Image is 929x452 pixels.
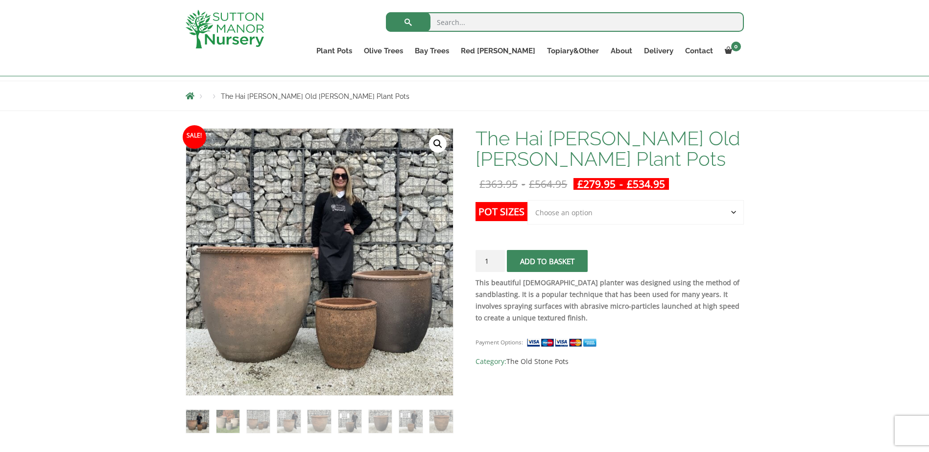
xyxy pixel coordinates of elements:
label: Pot Sizes [476,202,527,221]
img: The Hai Phong Old Stone Plant Pots - Image 7 [369,410,392,433]
input: Product quantity [476,250,505,272]
span: The Hai [PERSON_NAME] Old [PERSON_NAME] Plant Pots [221,92,409,100]
del: - [476,178,571,190]
img: The Hai Phong Old Stone Plant Pots - Image 2 [216,410,239,433]
a: Olive Trees [358,44,409,58]
nav: Breadcrumbs [186,92,744,100]
img: The Hai Phong Old Stone Plant Pots - Image 6 [338,410,361,433]
bdi: 564.95 [529,177,567,191]
a: View full-screen image gallery [429,135,447,153]
bdi: 279.95 [577,177,616,191]
span: 0 [731,42,741,51]
strong: This beautiful [DEMOGRAPHIC_DATA] planter was designed using the method of sandblasting. It is a ... [476,278,739,322]
h1: The Hai [PERSON_NAME] Old [PERSON_NAME] Plant Pots [476,128,743,169]
button: Add to basket [507,250,588,272]
a: About [605,44,638,58]
img: The Hai Phong Old Stone Plant Pots - Image 8 [399,410,422,433]
input: Search... [386,12,744,32]
span: Sale! [183,125,206,149]
img: The Hai Phong Old Stone Plant Pots - Image 4 [277,410,300,433]
span: £ [577,177,583,191]
img: The Hai Phong Old Stone Plant Pots - Image 9 [429,410,453,433]
small: Payment Options: [476,339,523,346]
img: The Hai Phong Old Stone Plant Pots [186,410,209,433]
img: logo [186,10,264,48]
img: The Hai Phong Old Stone Plant Pots - Image 5 [308,410,331,433]
a: The Old Stone Pots [506,357,569,366]
span: £ [479,177,485,191]
bdi: 534.95 [627,177,665,191]
a: Contact [679,44,719,58]
ins: - [573,178,669,190]
img: The Hai Phong Old Stone Plant Pots - Image 3 [247,410,270,433]
a: Red [PERSON_NAME] [455,44,541,58]
a: Topiary&Other [541,44,605,58]
a: 0 [719,44,744,58]
span: Category: [476,356,743,367]
img: payment supported [526,338,600,348]
a: Bay Trees [409,44,455,58]
span: £ [529,177,535,191]
a: Plant Pots [310,44,358,58]
bdi: 363.95 [479,177,518,191]
span: £ [627,177,633,191]
a: Delivery [638,44,679,58]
